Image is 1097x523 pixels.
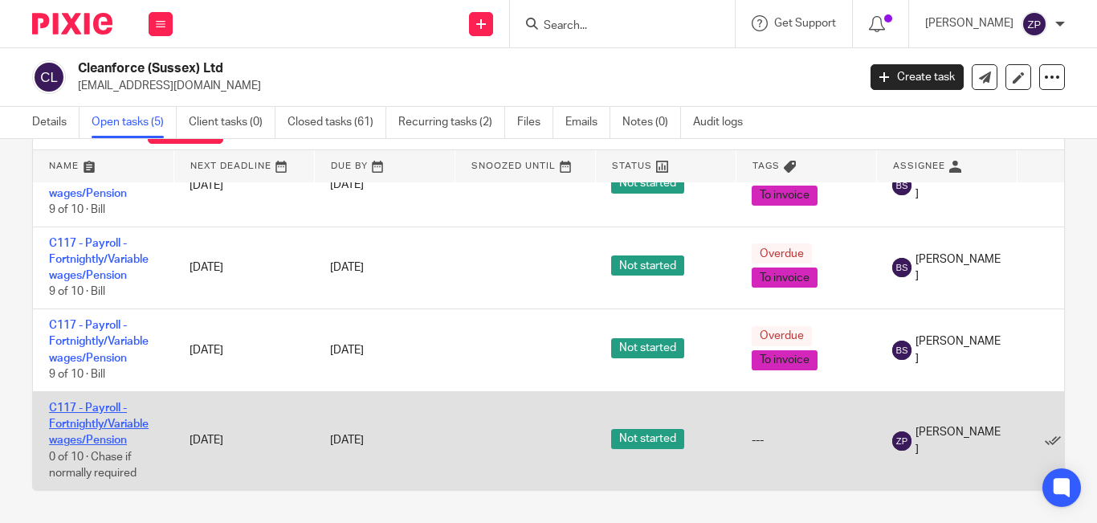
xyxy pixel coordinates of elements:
span: Tags [752,161,780,170]
div: --- [752,432,860,448]
img: svg%3E [892,258,911,277]
span: 9 of 10 · Bill [49,287,105,298]
a: Create task [871,64,964,90]
img: svg%3E [892,341,911,360]
p: [PERSON_NAME] [925,15,1013,31]
span: 9 of 10 · Bill [49,369,105,380]
span: Not started [611,174,684,194]
a: C117 - Payroll - Fortnightly/Variable wages/Pension [49,238,149,282]
span: [PERSON_NAME] [916,169,1001,202]
a: C117 - Payroll - Fortnightly/Variable wages/Pension [49,155,149,199]
a: Emails [565,107,610,138]
img: svg%3E [1022,11,1047,37]
td: [DATE] [173,309,314,392]
span: [DATE] [330,262,364,273]
a: Details [32,107,80,138]
span: To invoice [752,350,818,370]
a: Client tasks (0) [189,107,275,138]
span: To invoice [752,186,818,206]
span: Status [612,161,652,170]
span: Overdue [752,326,812,346]
a: Closed tasks (61) [288,107,386,138]
span: 0 of 10 · Chase if normally required [49,451,137,480]
span: [DATE] [330,345,364,356]
input: Search [542,19,687,34]
span: [DATE] [330,435,364,447]
td: [DATE] [173,227,314,309]
span: [PERSON_NAME] [916,251,1001,284]
span: To invoice [752,268,818,288]
a: C117 - Payroll - Fortnightly/Variable wages/Pension [49,402,149,447]
img: svg%3E [32,60,66,94]
span: Snoozed Until [471,161,556,170]
span: Get Support [774,18,836,29]
span: Not started [611,255,684,276]
img: svg%3E [892,431,911,451]
h2: Cleanforce (Sussex) Ltd [78,60,693,77]
span: [DATE] [330,180,364,191]
p: [EMAIL_ADDRESS][DOMAIN_NAME] [78,78,846,94]
a: Audit logs [693,107,755,138]
a: Files [517,107,553,138]
span: Overdue [752,243,812,264]
a: Recurring tasks (2) [398,107,505,138]
a: Mark as done [1045,432,1069,448]
span: [PERSON_NAME] [916,424,1001,457]
span: Not started [611,338,684,358]
a: Open tasks (5) [92,107,177,138]
td: [DATE] [173,145,314,227]
a: C117 - Payroll - Fortnightly/Variable wages/Pension [49,320,149,364]
span: 9 of 10 · Bill [49,204,105,215]
img: Pixie [32,13,112,35]
td: [DATE] [173,391,314,490]
span: Not started [611,429,684,449]
img: svg%3E [892,176,911,195]
a: Notes (0) [622,107,681,138]
span: [PERSON_NAME] [916,333,1001,366]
